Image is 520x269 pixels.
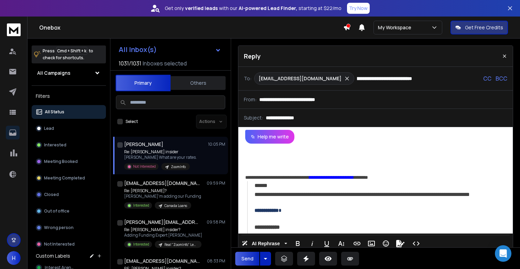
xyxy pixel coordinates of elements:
h1: All Inbox(s) [119,46,157,53]
button: H [7,251,21,265]
p: 09:58 PM [207,219,225,225]
button: Wrong person [32,221,106,235]
p: Reply [244,51,261,61]
button: Out of office [32,204,106,218]
div: Open Intercom Messenger [495,245,511,262]
p: [EMAIL_ADDRESS][DOMAIN_NAME] [259,75,342,82]
p: Canada Loans [164,203,187,208]
button: Code View [410,237,423,250]
p: [PERSON_NAME]'m adding our Funding [124,194,201,199]
p: ZoomInfo [171,164,186,169]
p: Get only with our starting at $22/mo [165,5,342,12]
p: Out of office [44,208,69,214]
p: 09:59 PM [207,180,225,186]
strong: AI-powered Lead Finder, [239,5,297,12]
button: Meeting Completed [32,171,106,185]
p: Not Interested [44,241,75,247]
button: Lead [32,122,106,135]
h3: Filters [32,91,106,101]
button: Meeting Booked [32,155,106,168]
p: Subject: [244,114,263,121]
h1: All Campaigns [37,70,71,76]
p: Re: [PERSON_NAME]? [124,188,201,194]
button: Get Free Credits [451,21,508,34]
h3: Inboxes selected [143,59,187,68]
p: Meeting Completed [44,175,85,181]
button: Not Interested [32,237,106,251]
p: Interested [133,242,149,247]
p: Closed [44,192,59,197]
p: Not Interested [133,164,156,169]
h1: [PERSON_NAME][EMAIL_ADDRESS][DOMAIN_NAME] +1 [124,219,200,226]
button: Primary [116,75,171,91]
p: To: [244,75,251,82]
p: Try Now [349,5,368,12]
p: From: [244,96,257,103]
p: Re: [PERSON_NAME] insider [124,149,197,155]
p: All Status [45,109,64,115]
button: More Text [335,237,348,250]
button: All Campaigns [32,66,106,80]
p: Adding Funding Expert [PERSON_NAME] [124,232,202,238]
h1: [EMAIL_ADDRESS][DOMAIN_NAME] +1 [124,180,200,187]
button: Emoticons [379,237,392,250]
button: Interested [32,138,106,152]
span: AI Rephrase [250,241,281,247]
button: Signature [394,237,407,250]
p: My Workspace [378,24,414,31]
p: CC [483,74,491,83]
button: Insert Link (⌘K) [350,237,364,250]
p: Get Free Credits [465,24,503,31]
img: logo [7,23,21,36]
p: Meeting Booked [44,159,78,164]
button: Send [235,252,259,266]
button: AI Rephrase [240,237,289,250]
p: Real "ZoomInfo" Lead List [164,242,197,247]
strong: verified leads [185,5,218,12]
h3: Custom Labels [36,252,70,259]
p: Lead [44,126,54,131]
button: Others [171,75,226,91]
h1: [PERSON_NAME] [124,141,163,148]
button: Closed [32,188,106,201]
p: Interested [133,203,149,208]
button: Underline (⌘U) [320,237,333,250]
button: Insert Image (⌘P) [365,237,378,250]
button: All Inbox(s) [113,43,227,56]
p: 10:05 PM [208,142,225,147]
span: Cmd + Shift + k [56,47,87,55]
p: BCC [496,74,507,83]
button: Try Now [347,3,370,14]
p: 08:33 PM [207,258,225,264]
p: [PERSON_NAME] What are your rates. [124,155,197,160]
button: Bold (⌘B) [291,237,304,250]
p: Press to check for shortcuts. [43,48,93,61]
button: Italic (⌘I) [306,237,319,250]
button: All Status [32,105,106,119]
h1: Onebox [39,23,343,32]
button: Help me write [245,130,294,144]
p: Interested [44,142,66,148]
span: 1031 / 1031 [119,59,141,68]
p: Wrong person [44,225,74,230]
h1: [EMAIL_ADDRESS][DOMAIN_NAME] [124,258,200,265]
p: Re: [PERSON_NAME] insider? [124,227,202,232]
label: Select [126,119,138,124]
